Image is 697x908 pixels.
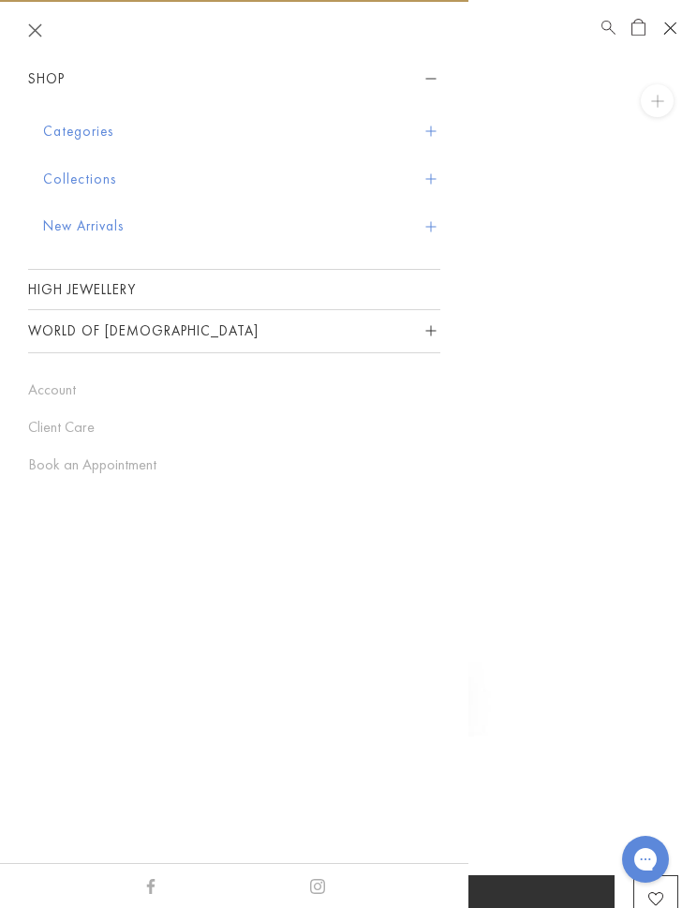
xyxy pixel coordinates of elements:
nav: Sidebar navigation [28,58,440,353]
button: Close navigation [28,23,42,37]
button: Shop [28,58,440,100]
a: Facebook [143,875,158,896]
button: Open navigation [656,14,684,42]
a: Client Care [28,417,440,438]
button: Collections [43,156,440,203]
a: Open Shopping Bag [631,17,645,39]
button: World of [DEMOGRAPHIC_DATA] [28,310,440,352]
a: High Jewellery [28,270,440,309]
a: Instagram [310,875,325,896]
button: Categories [43,108,440,156]
iframe: Gorgias live chat messenger [613,829,678,889]
button: New Arrivals [43,202,440,250]
a: Search [601,17,615,39]
a: Book an Appointment [28,454,440,475]
a: Account [28,380,440,400]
